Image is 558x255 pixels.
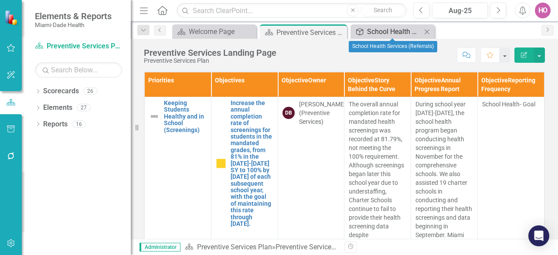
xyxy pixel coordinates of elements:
img: Not Defined [149,111,160,122]
input: Search ClearPoint... [177,3,407,18]
a: Scorecards [43,86,79,96]
button: Aug-25 [432,3,488,18]
div: [PERSON_NAME] (Preventive Services) [299,100,346,126]
div: » [185,242,338,252]
img: Not On Track [216,158,226,169]
a: Elements [43,103,72,113]
div: School Health Services (Referrals) [367,26,422,37]
div: Open Intercom Messenger [528,225,549,246]
div: DB [282,107,295,119]
div: 16 [72,120,86,128]
small: Miami-Dade Health [35,21,112,28]
div: 26 [83,88,97,95]
a: Preventive Services Plan [197,243,272,251]
input: Search Below... [35,62,122,78]
div: School Health- Goal [482,100,540,109]
a: School Health Services (Referrals) [353,26,422,37]
div: Aug-25 [435,6,485,16]
span: Administrator [139,243,180,252]
div: Welcome Page [189,26,254,37]
div: 27 [77,104,91,112]
a: Keeping Students Healthy and in School (Screenings) [164,100,207,133]
span: Search [374,7,392,14]
div: Preventive Services Landing Page [144,48,276,58]
a: Preventive Services Plan [35,41,122,51]
span: Elements & Reports [35,11,112,21]
img: ClearPoint Strategy [4,10,20,25]
div: School Health Services (Referrals) [349,41,437,52]
a: Reports [43,119,68,129]
div: Preventive Services Landing Page [276,243,379,251]
button: Search [361,4,405,17]
div: Preventive Services Landing Page [276,27,345,38]
a: Increase the annual completion rate of screenings for students in the mandated grades, from 81% i... [231,100,273,227]
a: Welcome Page [174,26,254,37]
button: HO [535,3,551,18]
div: Preventive Services Plan [144,58,276,64]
